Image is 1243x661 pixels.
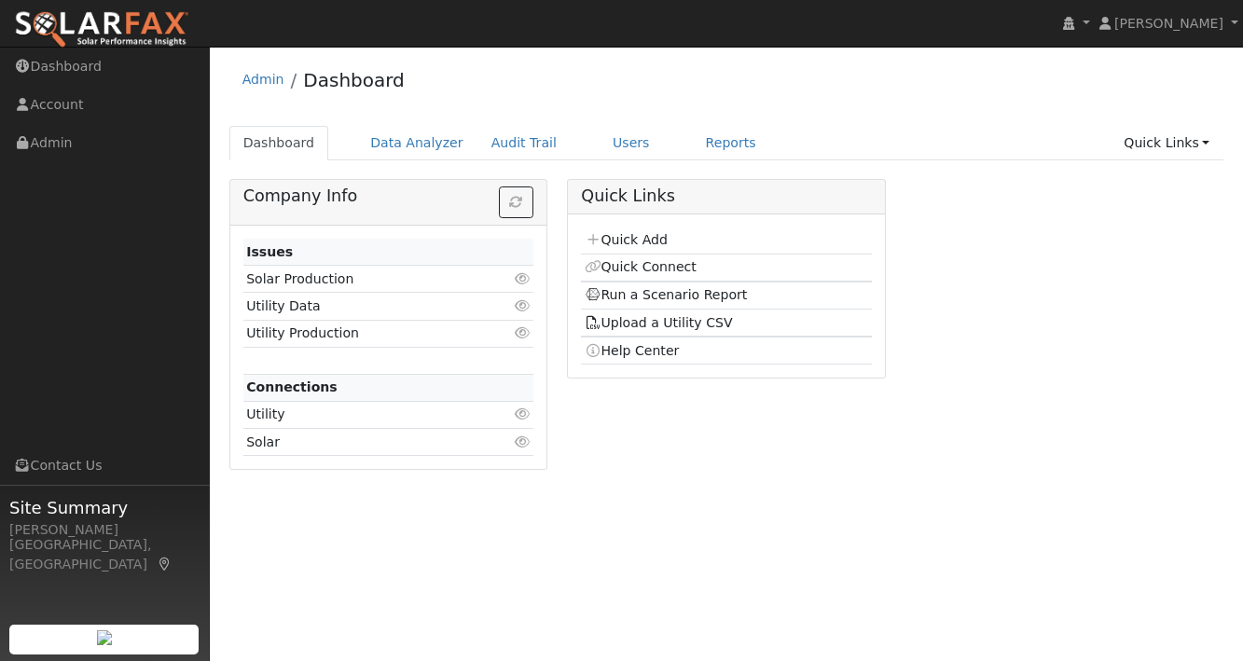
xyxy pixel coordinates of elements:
i: Click to view [514,326,531,339]
strong: Issues [246,244,293,259]
strong: Connections [246,379,338,394]
a: Admin [242,72,284,87]
td: Utility [243,401,487,428]
img: SolarFax [14,10,189,49]
a: Quick Add [585,232,668,247]
span: [PERSON_NAME] [1114,16,1223,31]
i: Click to view [514,435,531,448]
a: Reports [692,126,770,160]
a: Dashboard [229,126,329,160]
i: Click to view [514,299,531,312]
div: [GEOGRAPHIC_DATA], [GEOGRAPHIC_DATA] [9,535,200,574]
td: Solar [243,429,487,456]
span: Site Summary [9,495,200,520]
td: Utility Production [243,320,487,347]
div: [PERSON_NAME] [9,520,200,540]
td: Utility Data [243,293,487,320]
a: Users [599,126,664,160]
a: Data Analyzer [356,126,477,160]
a: Upload a Utility CSV [585,315,733,330]
a: Run a Scenario Report [585,287,748,302]
a: Quick Connect [585,259,697,274]
a: Help Center [585,343,680,358]
h5: Company Info [243,186,533,206]
a: Dashboard [303,69,405,91]
i: Click to view [514,407,531,420]
td: Solar Production [243,266,487,293]
a: Map [157,557,173,571]
h5: Quick Links [581,186,871,206]
a: Quick Links [1110,126,1223,160]
img: retrieve [97,630,112,645]
a: Audit Trail [477,126,571,160]
i: Click to view [514,272,531,285]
